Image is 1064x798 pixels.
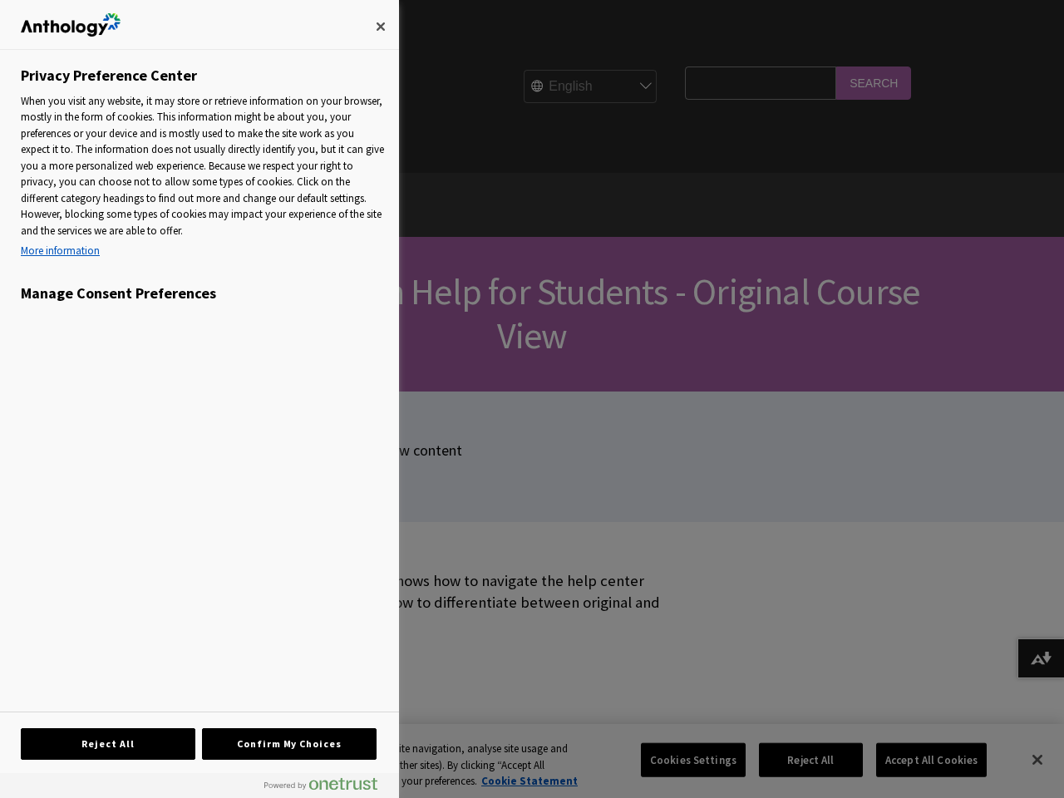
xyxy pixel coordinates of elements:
button: Confirm My Choices [202,728,377,760]
div: When you visit any website, it may store or retrieve information on your browser, mostly in the f... [21,93,385,264]
h2: Privacy Preference Center [21,66,197,85]
img: Powered by OneTrust Opens in a new Tab [264,777,377,791]
a: Powered by OneTrust Opens in a new Tab [264,777,391,798]
button: Reject All [21,728,195,760]
h3: Manage Consent Preferences [21,284,385,311]
a: More information about your privacy, opens in a new tab [21,243,385,259]
div: Company Logo [21,8,121,42]
img: Company Logo [21,13,121,37]
button: Close [362,8,399,45]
